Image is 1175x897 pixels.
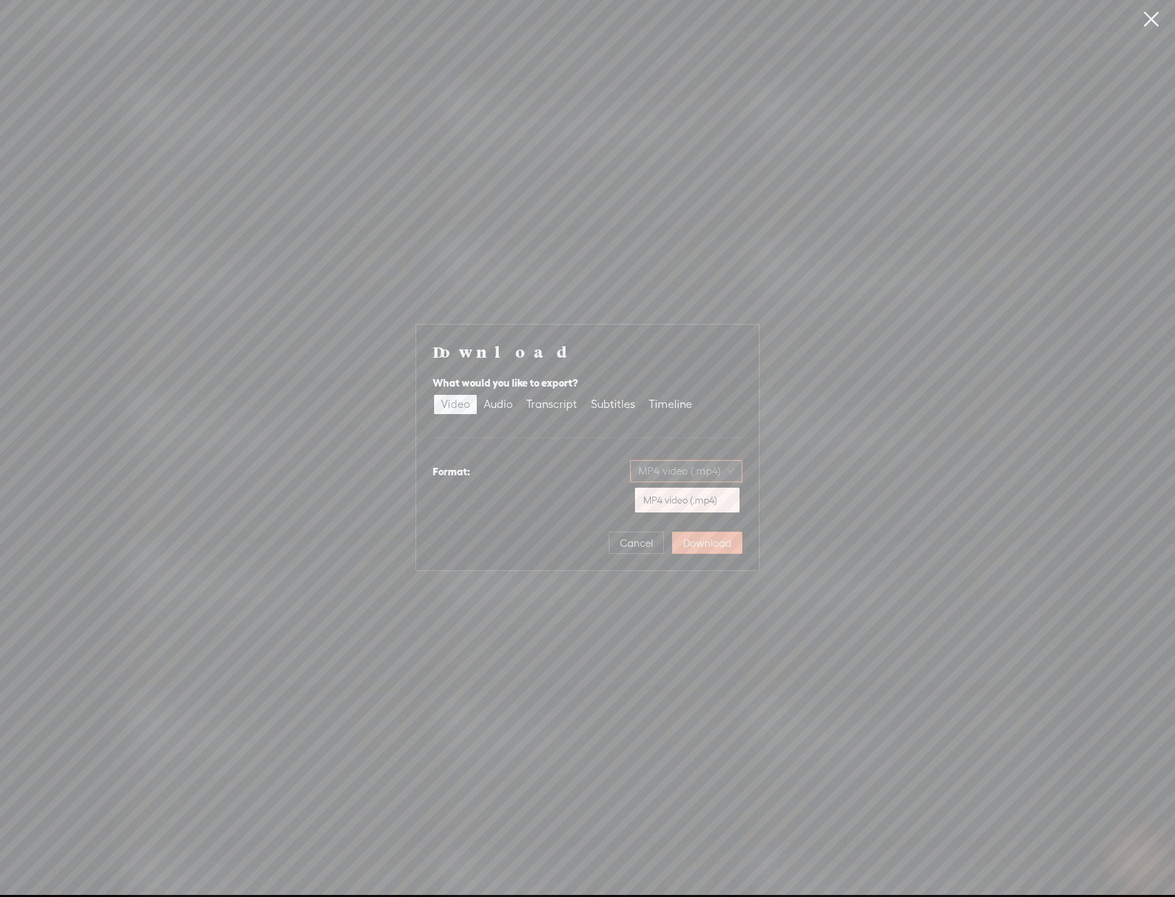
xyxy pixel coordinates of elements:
button: Download [672,532,742,554]
div: Format: [433,464,470,480]
h4: Download [433,341,742,362]
div: Video [441,395,470,414]
span: MP4 video (.mp4) [638,461,734,482]
div: Audio [484,395,513,414]
div: segmented control [433,393,700,415]
div: What would you like to export? [433,375,742,391]
span: Download [683,537,731,550]
div: MP4 video (.mp4) [643,493,731,507]
div: Timeline [649,395,692,414]
div: Subtitles [591,395,635,414]
div: Transcript [526,395,577,414]
span: Cancel [620,537,653,550]
button: Cancel [609,532,664,554]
